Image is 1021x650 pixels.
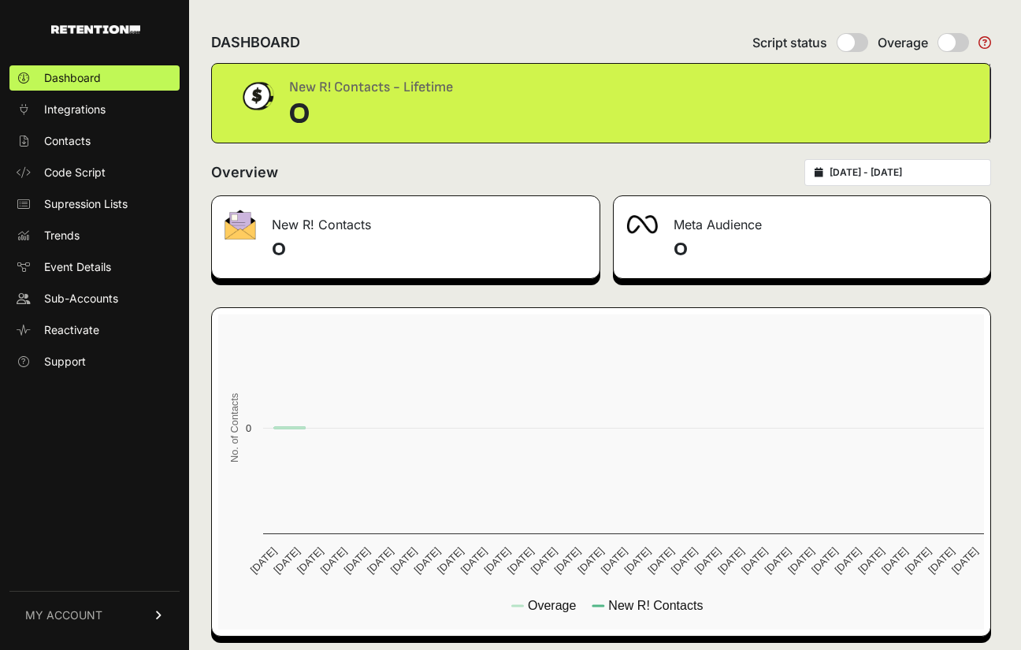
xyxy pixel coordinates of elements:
[763,545,793,576] text: [DATE]
[575,545,606,576] text: [DATE]
[879,545,910,576] text: [DATE]
[551,545,582,576] text: [DATE]
[44,291,118,306] span: Sub-Accounts
[614,196,990,243] div: Meta Audience
[44,133,91,149] span: Contacts
[271,545,302,576] text: [DATE]
[459,545,489,576] text: [DATE]
[926,545,956,576] text: [DATE]
[9,65,180,91] a: Dashboard
[9,128,180,154] a: Contacts
[856,545,886,576] text: [DATE]
[833,545,863,576] text: [DATE]
[318,545,349,576] text: [DATE]
[411,545,442,576] text: [DATE]
[878,33,928,52] span: Overage
[9,349,180,374] a: Support
[674,237,978,262] h4: 0
[225,210,256,240] img: fa-envelope-19ae18322b30453b285274b1b8af3d052b27d846a4fbe8435d1a52b978f639a2.png
[341,545,372,576] text: [DATE]
[228,393,240,462] text: No. of Contacts
[211,162,278,184] h2: Overview
[481,545,512,576] text: [DATE]
[237,76,277,116] img: dollar-coin-05c43ed7efb7bc0c12610022525b4bbbb207c7efeef5aecc26f025e68dcafac9.png
[44,228,80,243] span: Trends
[669,545,700,576] text: [DATE]
[9,191,180,217] a: Supression Lists
[44,322,99,338] span: Reactivate
[692,545,723,576] text: [DATE]
[528,599,576,612] text: Overage
[211,32,300,54] h2: DASHBOARD
[51,25,140,34] img: Retention.com
[9,318,180,343] a: Reactivate
[9,254,180,280] a: Event Details
[9,160,180,185] a: Code Script
[44,259,111,275] span: Event Details
[9,223,180,248] a: Trends
[44,70,101,86] span: Dashboard
[295,545,325,576] text: [DATE]
[44,102,106,117] span: Integrations
[9,97,180,122] a: Integrations
[529,545,559,576] text: [DATE]
[785,545,816,576] text: [DATE]
[388,545,419,576] text: [DATE]
[809,545,840,576] text: [DATE]
[739,545,770,576] text: [DATE]
[715,545,746,576] text: [DATE]
[44,354,86,370] span: Support
[752,33,827,52] span: Script status
[435,545,466,576] text: [DATE]
[44,165,106,180] span: Code Script
[365,545,395,576] text: [DATE]
[626,215,658,234] img: fa-meta-2f981b61bb99beabf952f7030308934f19ce035c18b003e963880cc3fabeebb7.png
[289,98,453,130] div: 0
[44,196,128,212] span: Supression Lists
[248,545,279,576] text: [DATE]
[599,545,629,576] text: [DATE]
[212,196,600,243] div: New R! Contacts
[289,76,453,98] div: New R! Contacts - Lifetime
[25,607,102,623] span: MY ACCOUNT
[9,591,180,639] a: MY ACCOUNT
[505,545,536,576] text: [DATE]
[608,599,703,612] text: New R! Contacts
[645,545,676,576] text: [DATE]
[272,237,587,262] h4: 0
[903,545,934,576] text: [DATE]
[622,545,653,576] text: [DATE]
[949,545,980,576] text: [DATE]
[9,286,180,311] a: Sub-Accounts
[246,422,251,434] text: 0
